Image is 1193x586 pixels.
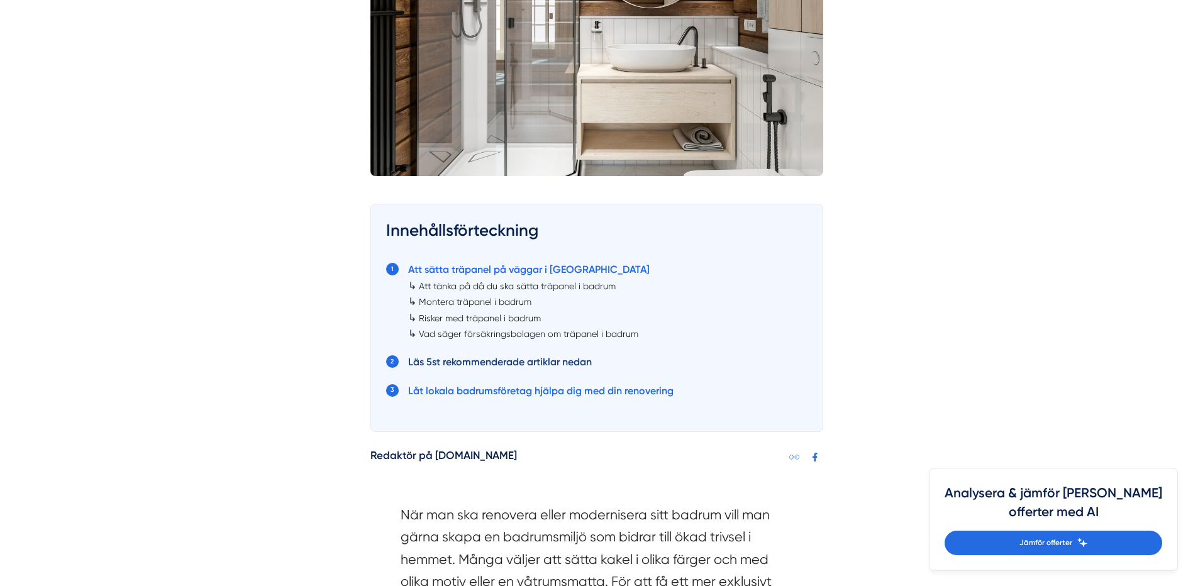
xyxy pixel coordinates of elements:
[419,297,531,307] a: Montera träpanel i badrum
[1019,537,1072,549] span: Jämför offerter
[419,329,638,339] a: Vad säger försäkringsbolagen om träpanel i badrum
[408,356,592,368] a: Läs 5st rekommenderade artiklar nedan
[810,452,820,462] svg: Facebook
[408,328,416,340] span: ↳
[945,531,1162,555] a: Jämför offerter
[419,281,616,291] a: Att tänka på då du ska sätta träpanel i badrum
[408,296,416,307] span: ↳
[370,447,517,467] h5: Redaktör på [DOMAIN_NAME]
[807,450,823,465] a: Dela på Facebook
[408,312,416,324] span: ↳
[386,219,807,248] h3: Innehållsförteckning
[408,385,674,397] a: Låt lokala badrumsföretag hjälpa dig med din renovering
[408,280,416,292] span: ↳
[787,450,802,465] a: Kopiera länk
[945,484,1162,531] h4: Analysera & jämför [PERSON_NAME] offerter med AI
[408,263,650,275] a: Att sätta träpanel på väggar i [GEOGRAPHIC_DATA]
[419,313,541,323] a: Risker med träpanel i badrum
